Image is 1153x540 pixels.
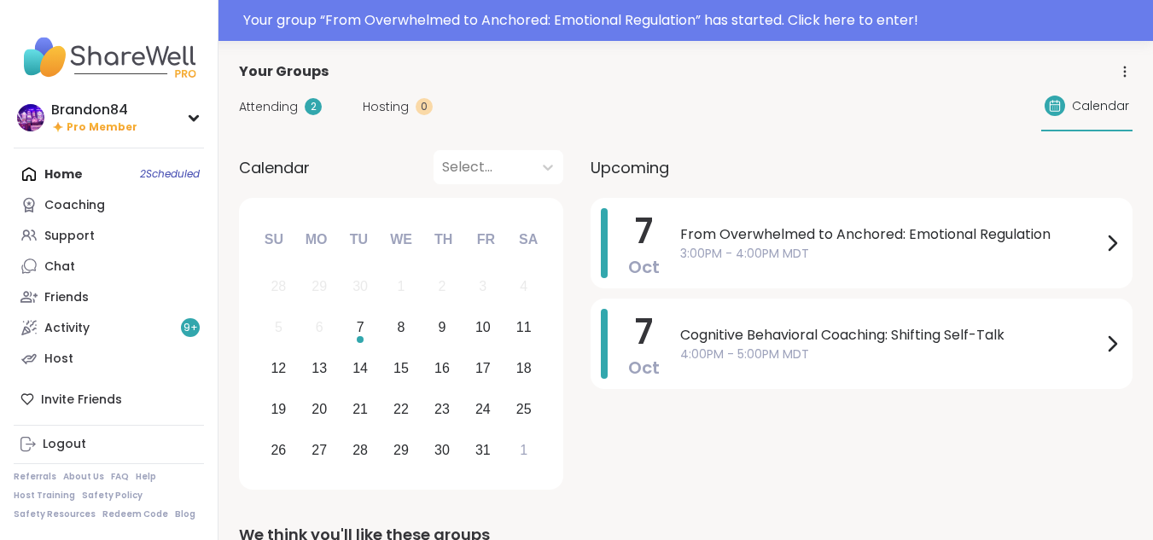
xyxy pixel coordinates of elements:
div: Su [255,221,293,258]
div: 8 [398,316,405,339]
div: Activity [44,320,90,337]
div: Choose Wednesday, October 8th, 2025 [383,310,420,346]
div: Choose Thursday, October 9th, 2025 [424,310,461,346]
div: 6 [316,316,323,339]
div: Choose Sunday, October 19th, 2025 [260,391,297,427]
a: Logout [14,429,204,460]
div: 31 [475,438,491,462]
div: Choose Friday, October 31st, 2025 [464,432,501,468]
a: Referrals [14,471,56,483]
a: Safety Resources [14,508,96,520]
div: Th [425,221,463,258]
div: Choose Saturday, October 11th, 2025 [505,310,542,346]
div: 30 [434,438,450,462]
div: 23 [434,398,450,421]
div: 2 [438,275,445,298]
span: 7 [635,207,653,255]
span: 3:00PM - 4:00PM MDT [680,245,1102,263]
div: 26 [271,438,286,462]
div: 4 [520,275,527,298]
div: Not available Thursday, October 2nd, 2025 [424,269,461,305]
div: Not available Monday, September 29th, 2025 [301,269,338,305]
img: ShareWell Nav Logo [14,27,204,87]
a: Friends [14,282,204,312]
div: Fr [467,221,504,258]
div: Choose Sunday, October 12th, 2025 [260,351,297,387]
div: Choose Tuesday, October 21st, 2025 [342,391,379,427]
div: 15 [393,357,409,380]
div: Not available Sunday, October 5th, 2025 [260,310,297,346]
div: Choose Saturday, October 18th, 2025 [505,351,542,387]
div: Not available Wednesday, October 1st, 2025 [383,269,420,305]
div: Choose Tuesday, October 28th, 2025 [342,432,379,468]
div: Friends [44,289,89,306]
span: Your Groups [239,61,329,82]
span: From Overwhelmed to Anchored: Emotional Regulation [680,224,1102,245]
div: Not available Monday, October 6th, 2025 [301,310,338,346]
a: About Us [63,471,104,483]
div: Choose Thursday, October 16th, 2025 [424,351,461,387]
div: Support [44,228,95,245]
div: 9 [438,316,445,339]
div: 1 [398,275,405,298]
a: Coaching [14,189,204,220]
div: 29 [393,438,409,462]
div: Brandon84 [51,101,137,119]
a: Activity9+ [14,312,204,343]
div: 20 [312,398,327,421]
a: Help [136,471,156,483]
div: Choose Monday, October 20th, 2025 [301,391,338,427]
div: 3 [479,275,486,298]
span: Pro Member [67,120,137,135]
span: Hosting [363,98,409,116]
div: Your group “ From Overwhelmed to Anchored: Emotional Regulation ” has started. Click here to enter! [243,10,1143,31]
span: Calendar [1072,97,1129,115]
div: 22 [393,398,409,421]
div: 1 [520,438,527,462]
div: Choose Saturday, November 1st, 2025 [505,432,542,468]
div: 25 [516,398,532,421]
div: 14 [352,357,368,380]
div: 7 [357,316,364,339]
div: Not available Saturday, October 4th, 2025 [505,269,542,305]
a: Blog [175,508,195,520]
div: 2 [305,98,322,115]
div: Choose Friday, October 24th, 2025 [464,391,501,427]
div: 21 [352,398,368,421]
div: 12 [271,357,286,380]
div: 11 [516,316,532,339]
a: Safety Policy [82,490,143,502]
div: Choose Wednesday, October 22nd, 2025 [383,391,420,427]
span: Attending [239,98,298,116]
div: Choose Saturday, October 25th, 2025 [505,391,542,427]
div: 24 [475,398,491,421]
span: 4:00PM - 5:00PM MDT [680,345,1102,363]
div: Choose Tuesday, October 14th, 2025 [342,351,379,387]
div: Choose Tuesday, October 7th, 2025 [342,310,379,346]
div: 5 [275,316,282,339]
img: Brandon84 [17,104,44,131]
div: 0 [416,98,433,115]
span: Oct [628,356,660,380]
a: FAQ [111,471,129,483]
span: Oct [628,255,660,279]
div: month 2025-10 [258,266,544,470]
div: Choose Thursday, October 30th, 2025 [424,432,461,468]
div: 29 [312,275,327,298]
a: Chat [14,251,204,282]
div: Choose Wednesday, October 15th, 2025 [383,351,420,387]
div: 28 [352,438,368,462]
div: Sa [510,221,547,258]
div: Choose Thursday, October 23rd, 2025 [424,391,461,427]
span: Calendar [239,156,310,179]
div: 30 [352,275,368,298]
div: 16 [434,357,450,380]
div: Chat [44,258,75,276]
div: Not available Tuesday, September 30th, 2025 [342,269,379,305]
a: Redeem Code [102,508,168,520]
div: Invite Friends [14,384,204,415]
div: 13 [312,357,327,380]
div: Not available Sunday, September 28th, 2025 [260,269,297,305]
span: 9 + [183,321,198,335]
div: 28 [271,275,286,298]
